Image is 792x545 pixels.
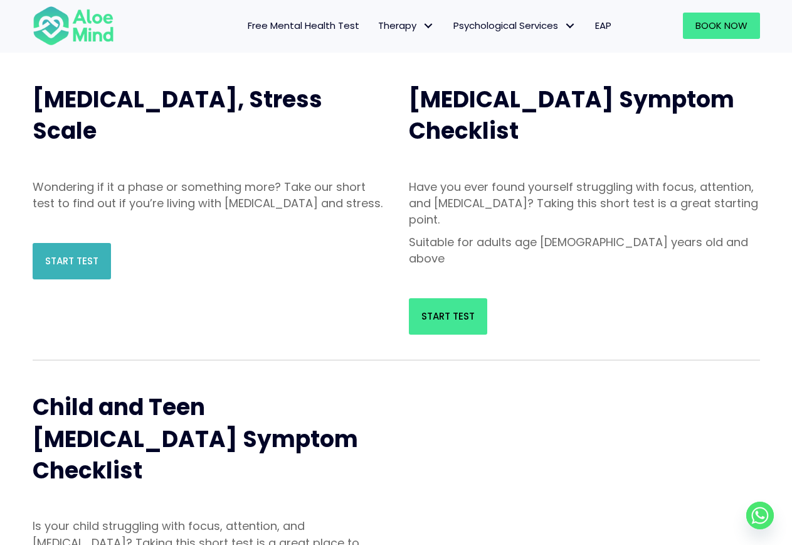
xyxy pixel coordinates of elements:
a: Start Test [33,243,111,279]
p: Suitable for adults age [DEMOGRAPHIC_DATA] years old and above [409,234,760,267]
p: Have you ever found yourself struggling with focus, attention, and [MEDICAL_DATA]? Taking this sh... [409,179,760,228]
span: Start Test [421,310,475,323]
a: Free Mental Health Test [238,13,369,39]
a: Book Now [683,13,760,39]
a: Psychological ServicesPsychological Services: submenu [444,13,586,39]
span: Therapy: submenu [420,17,438,35]
a: EAP [586,13,621,39]
a: Start Test [409,298,487,335]
span: Therapy [378,19,435,32]
span: EAP [595,19,611,32]
span: Free Mental Health Test [248,19,359,32]
nav: Menu [130,13,621,39]
a: Whatsapp [746,502,774,529]
span: Child and Teen [MEDICAL_DATA] Symptom Checklist [33,391,358,487]
span: Book Now [695,19,747,32]
span: Psychological Services: submenu [561,17,579,35]
img: Aloe mind Logo [33,5,114,46]
span: [MEDICAL_DATA], Stress Scale [33,84,322,147]
a: TherapyTherapy: submenu [369,13,444,39]
span: Psychological Services [453,19,576,32]
p: Wondering if it a phase or something more? Take our short test to find out if you’re living with ... [33,179,384,212]
span: [MEDICAL_DATA] Symptom Checklist [409,84,734,147]
span: Start Test [45,254,98,267]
